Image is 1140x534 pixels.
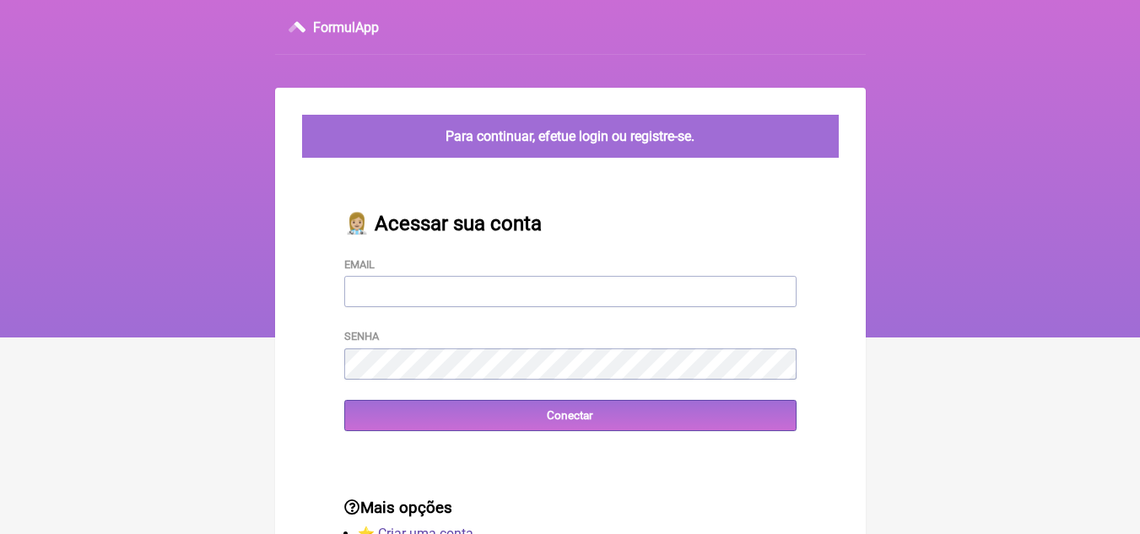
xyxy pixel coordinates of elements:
[302,115,839,158] div: Para continuar, efetue login ou registre-se.
[344,400,797,431] input: Conectar
[313,19,379,35] h3: FormulApp
[344,258,375,271] label: Email
[344,330,379,343] label: Senha
[344,499,797,517] h3: Mais opções
[344,212,797,235] h2: 👩🏼‍⚕️ Acessar sua conta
